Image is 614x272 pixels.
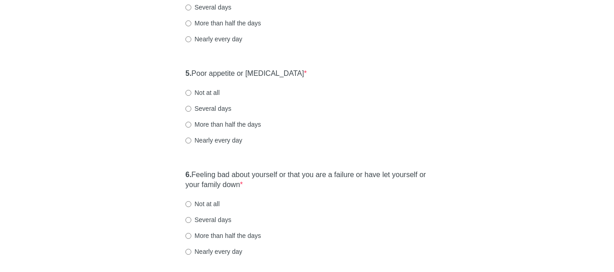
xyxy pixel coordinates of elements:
[185,88,220,97] label: Not at all
[185,217,191,223] input: Several days
[185,231,261,240] label: More than half the days
[185,247,242,256] label: Nearly every day
[185,5,191,10] input: Several days
[185,136,242,145] label: Nearly every day
[185,35,242,44] label: Nearly every day
[185,19,261,28] label: More than half the days
[185,170,429,191] label: Feeling bad about yourself or that you are a failure or have let yourself or your family down
[185,138,191,143] input: Nearly every day
[185,171,191,178] strong: 6.
[185,122,191,128] input: More than half the days
[185,199,220,208] label: Not at all
[185,104,231,113] label: Several days
[185,233,191,239] input: More than half the days
[185,249,191,255] input: Nearly every day
[185,3,231,12] label: Several days
[185,215,231,224] label: Several days
[185,36,191,42] input: Nearly every day
[185,69,307,79] label: Poor appetite or [MEDICAL_DATA]
[185,90,191,96] input: Not at all
[185,106,191,112] input: Several days
[185,69,191,77] strong: 5.
[185,201,191,207] input: Not at all
[185,120,261,129] label: More than half the days
[185,20,191,26] input: More than half the days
